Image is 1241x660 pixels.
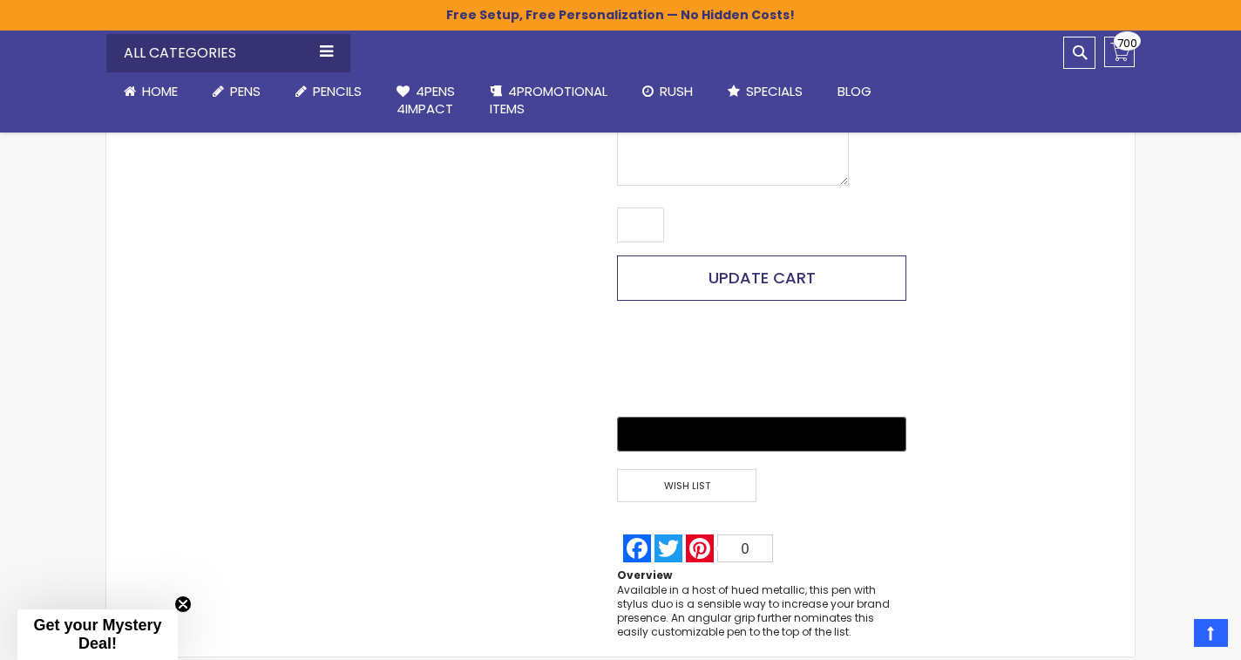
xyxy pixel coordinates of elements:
a: 700 [1104,37,1135,67]
button: Buy with GPay [617,417,906,452]
span: 0 [742,541,749,556]
a: Home [106,72,195,111]
a: Twitter [653,534,684,562]
span: 4PROMOTIONAL ITEMS [490,82,607,118]
a: Pinterest0 [684,534,775,562]
span: Blog [838,82,871,100]
div: All Categories [106,34,350,72]
a: Rush [625,72,710,111]
a: Wish List [617,469,762,503]
iframe: PayPal [617,314,906,405]
span: Wish List [617,469,756,503]
button: Update Cart [617,255,906,301]
a: 4Pens4impact [379,72,472,129]
a: Blog [820,72,889,111]
span: Pencils [313,82,362,100]
a: Facebook [621,534,653,562]
span: 4Pens 4impact [397,82,455,118]
strong: Overview [617,568,672,582]
a: 4PROMOTIONALITEMS [472,72,625,129]
span: Pens [230,82,261,100]
a: Pencils [278,72,379,111]
span: 700 [1117,35,1137,51]
a: Specials [710,72,820,111]
span: Specials [746,82,803,100]
span: Home [142,82,178,100]
span: Rush [660,82,693,100]
button: Close teaser [174,595,192,613]
div: Available in a host of hued metallic, this pen with stylus duo is a sensible way to increase your... [617,583,906,640]
span: Update Cart [709,267,816,289]
iframe: Google Customer Reviews [1097,613,1241,660]
span: Get your Mystery Deal! [33,616,161,652]
div: Get your Mystery Deal!Close teaser [17,609,178,660]
a: Pens [195,72,278,111]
